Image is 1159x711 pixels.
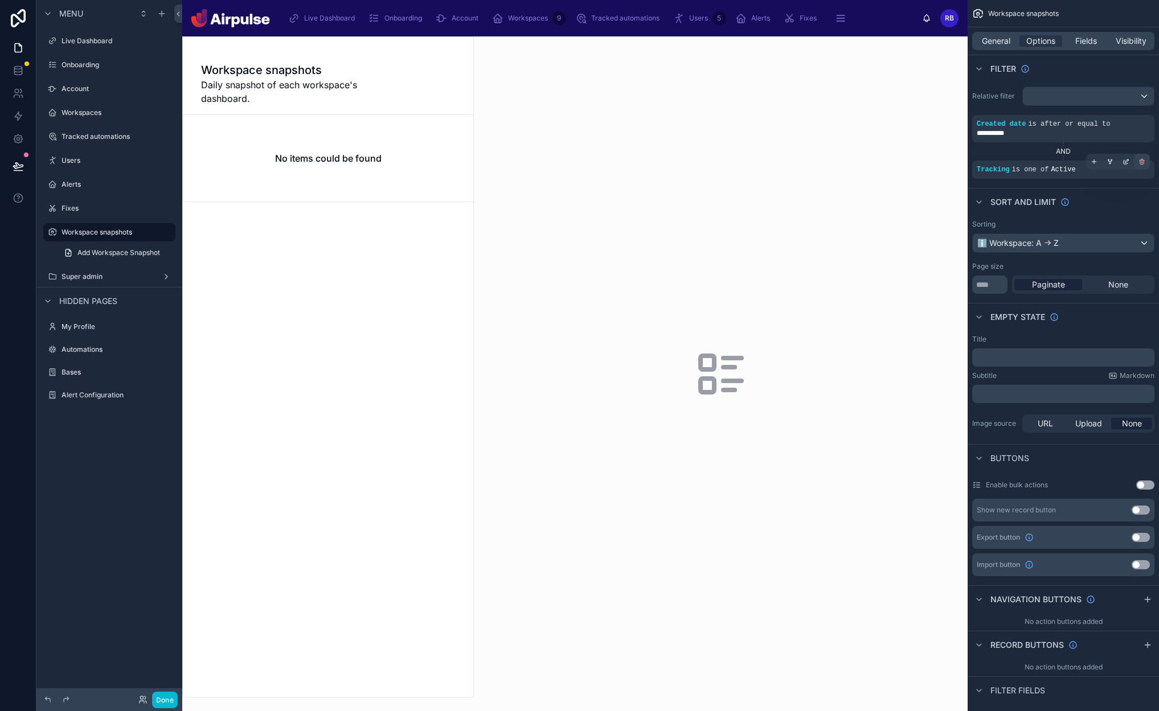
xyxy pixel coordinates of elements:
[62,132,173,141] label: Tracked automations
[972,335,986,344] label: Title
[62,322,173,331] label: My Profile
[1108,371,1154,380] a: Markdown
[77,248,160,257] span: Add Workspace Snapshot
[990,594,1082,605] span: Navigation buttons
[977,166,1010,174] span: Tracking
[432,8,486,28] a: Account
[43,56,175,74] a: Onboarding
[59,295,117,307] span: Hidden pages
[43,386,175,404] a: Alert Configuration
[977,120,1026,128] span: Created date
[62,391,173,400] label: Alert Configuration
[945,14,954,23] span: RB
[1122,418,1142,429] span: None
[279,6,922,31] div: scrollable content
[552,11,566,25] div: 9
[990,453,1029,464] span: Buttons
[43,318,175,336] a: My Profile
[972,419,1018,428] label: Image source
[59,8,83,19] span: Menu
[1038,418,1053,429] span: URL
[972,262,1004,271] label: Page size
[43,80,175,98] a: Account
[62,108,173,117] label: Workspaces
[990,685,1045,696] span: Filter fields
[1075,35,1097,47] span: Fields
[972,220,996,229] label: Sorting
[43,104,175,122] a: Workspaces
[191,9,270,27] img: App logo
[43,199,175,217] a: Fixes
[43,223,175,241] a: Workspace snapshots
[1116,35,1146,47] span: Visibility
[1028,120,1110,128] span: is after or equal to
[62,272,157,281] label: Super admin
[304,14,355,23] span: Live Dashboard
[732,8,778,28] a: Alerts
[43,268,175,286] a: Super admin
[62,368,173,377] label: Bases
[1051,166,1075,174] span: Active
[43,128,175,146] a: Tracked automations
[152,692,178,708] button: Done
[62,345,173,354] label: Automations
[973,234,1154,252] div: ℹ️ Workspace: A -> Z
[1075,418,1102,429] span: Upload
[977,560,1020,569] span: Import button
[62,180,173,189] label: Alerts
[986,480,1048,490] label: Enable bulk actions
[968,613,1159,631] div: No action buttons added
[982,35,1010,47] span: General
[988,9,1059,18] span: Workspace snapshots
[670,8,730,28] a: Users5
[972,385,1154,403] div: scrollable content
[800,14,817,23] span: Fixes
[751,14,770,23] span: Alerts
[43,175,175,194] a: Alerts
[712,11,726,25] div: 5
[1032,279,1065,290] span: Paginate
[990,196,1056,208] span: Sort And Limit
[384,14,422,23] span: Onboarding
[780,8,825,28] a: Fixes
[972,147,1154,156] div: AND
[43,151,175,170] a: Users
[57,244,175,262] a: Add Workspace Snapshot
[62,204,173,213] label: Fixes
[43,363,175,381] a: Bases
[508,14,548,23] span: Workspaces
[990,639,1064,651] span: Record buttons
[972,233,1154,253] button: ℹ️ Workspace: A -> Z
[591,14,660,23] span: Tracked automations
[972,92,1018,101] label: Relative filter
[62,228,169,237] label: Workspace snapshots
[365,8,430,28] a: Onboarding
[572,8,667,28] a: Tracked automations
[62,36,173,46] label: Live Dashboard
[990,63,1016,75] span: Filter
[972,371,997,380] label: Subtitle
[968,658,1159,676] div: No action buttons added
[62,84,173,93] label: Account
[977,505,1056,515] div: Show new record button
[1026,35,1055,47] span: Options
[972,348,1154,367] div: scrollable content
[977,533,1020,542] span: Export button
[62,156,173,165] label: Users
[43,340,175,359] a: Automations
[489,8,570,28] a: Workspaces9
[452,14,478,23] span: Account
[62,60,173,69] label: Onboarding
[990,311,1045,323] span: Empty state
[1108,279,1128,290] span: None
[1012,166,1049,174] span: is one of
[689,14,708,23] span: Users
[1120,371,1154,380] span: Markdown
